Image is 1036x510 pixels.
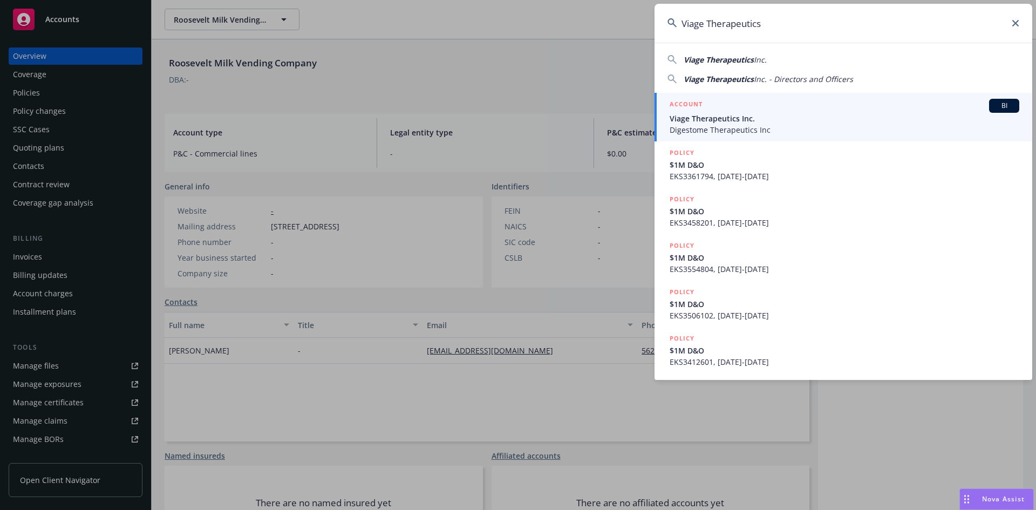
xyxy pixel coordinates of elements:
a: POLICY$1M D&OEKS3506102, [DATE]-[DATE] [655,281,1032,327]
span: $1M D&O [670,206,1019,217]
span: EKS3412601, [DATE]-[DATE] [670,356,1019,368]
span: $1M D&O [670,298,1019,310]
span: $1M D&O [670,159,1019,171]
h5: POLICY [670,194,694,205]
div: Drag to move [960,489,973,509]
h5: POLICY [670,287,694,297]
span: Viage Therapeutics [684,55,754,65]
a: POLICY$1M D&OEKS3361794, [DATE]-[DATE] [655,141,1032,188]
span: EKS3506102, [DATE]-[DATE] [670,310,1019,321]
input: Search... [655,4,1032,43]
a: POLICY$1M D&OEKS3554804, [DATE]-[DATE] [655,234,1032,281]
a: ACCOUNTBIViage Therapeutics Inc.Digestome Therapeutics Inc [655,93,1032,141]
a: POLICY$1M D&OEKS3412601, [DATE]-[DATE] [655,327,1032,373]
a: POLICY$1M D&OEKS3458201, [DATE]-[DATE] [655,188,1032,234]
span: BI [993,101,1015,111]
span: Viage Therapeutics Inc. [670,113,1019,124]
span: Inc. [754,55,767,65]
button: Nova Assist [959,488,1034,510]
span: Nova Assist [982,494,1025,504]
span: Viage Therapeutics [684,74,754,84]
h5: ACCOUNT [670,99,703,112]
span: EKS3458201, [DATE]-[DATE] [670,217,1019,228]
span: EKS3361794, [DATE]-[DATE] [670,171,1019,182]
h5: POLICY [670,147,694,158]
span: $1M D&O [670,345,1019,356]
h5: POLICY [670,333,694,344]
h5: POLICY [670,240,694,251]
span: Inc. - Directors and Officers [754,74,853,84]
span: Digestome Therapeutics Inc [670,124,1019,135]
span: $1M D&O [670,252,1019,263]
span: EKS3554804, [DATE]-[DATE] [670,263,1019,275]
